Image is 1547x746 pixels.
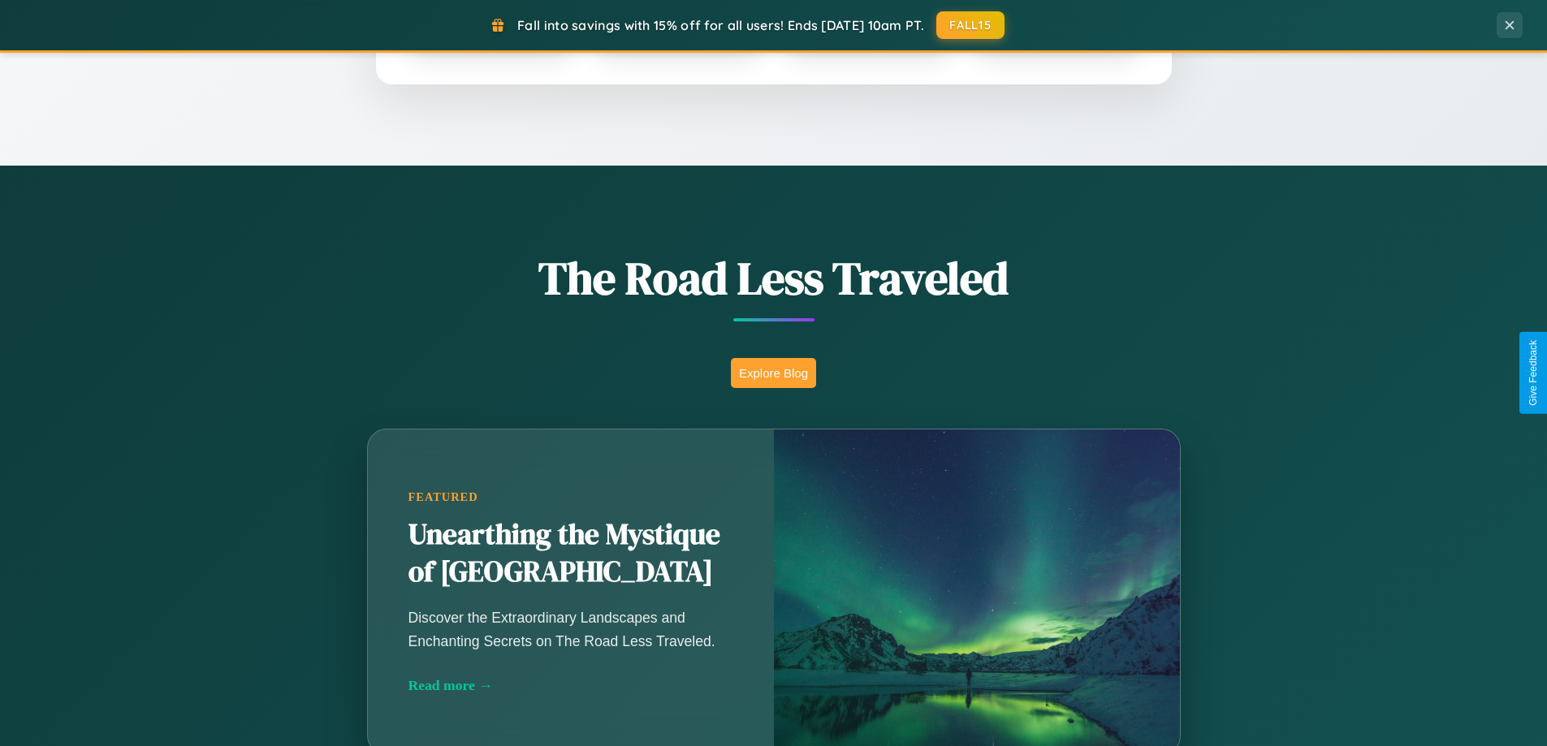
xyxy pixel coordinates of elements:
div: Read more → [408,677,733,694]
h1: The Road Less Traveled [287,247,1261,309]
button: Explore Blog [731,358,816,388]
span: Fall into savings with 15% off for all users! Ends [DATE] 10am PT. [517,17,924,33]
p: Discover the Extraordinary Landscapes and Enchanting Secrets on The Road Less Traveled. [408,606,733,652]
div: Give Feedback [1528,340,1539,406]
h2: Unearthing the Mystique of [GEOGRAPHIC_DATA] [408,516,733,591]
button: FALL15 [936,11,1005,39]
div: Featured [408,490,733,504]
